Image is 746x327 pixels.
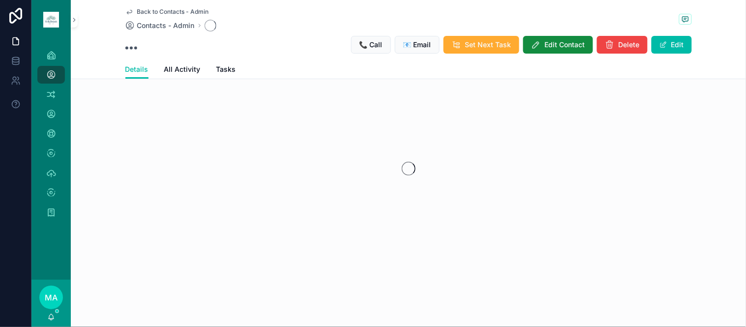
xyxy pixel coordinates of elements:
a: Contacts - Admin [125,21,195,30]
img: App logo [43,12,59,28]
a: Back to Contacts - Admin [125,8,209,16]
a: Details [125,60,149,79]
span: 📧 Email [403,40,431,50]
button: Edit [652,36,692,54]
button: 📞 Call [351,36,391,54]
span: Tasks [216,64,236,74]
span: Set Next Task [465,40,511,50]
span: Contacts - Admin [137,21,195,30]
button: Edit Contact [523,36,593,54]
span: Delete [619,40,640,50]
div: scrollable content [31,39,71,234]
span: 📞 Call [359,40,383,50]
span: Back to Contacts - Admin [137,8,209,16]
a: All Activity [164,60,201,80]
a: Tasks [216,60,236,80]
button: Set Next Task [444,36,519,54]
span: MA [45,292,58,303]
button: Delete [597,36,648,54]
span: All Activity [164,64,201,74]
span: Details [125,64,149,74]
span: Edit Contact [545,40,585,50]
button: 📧 Email [395,36,440,54]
